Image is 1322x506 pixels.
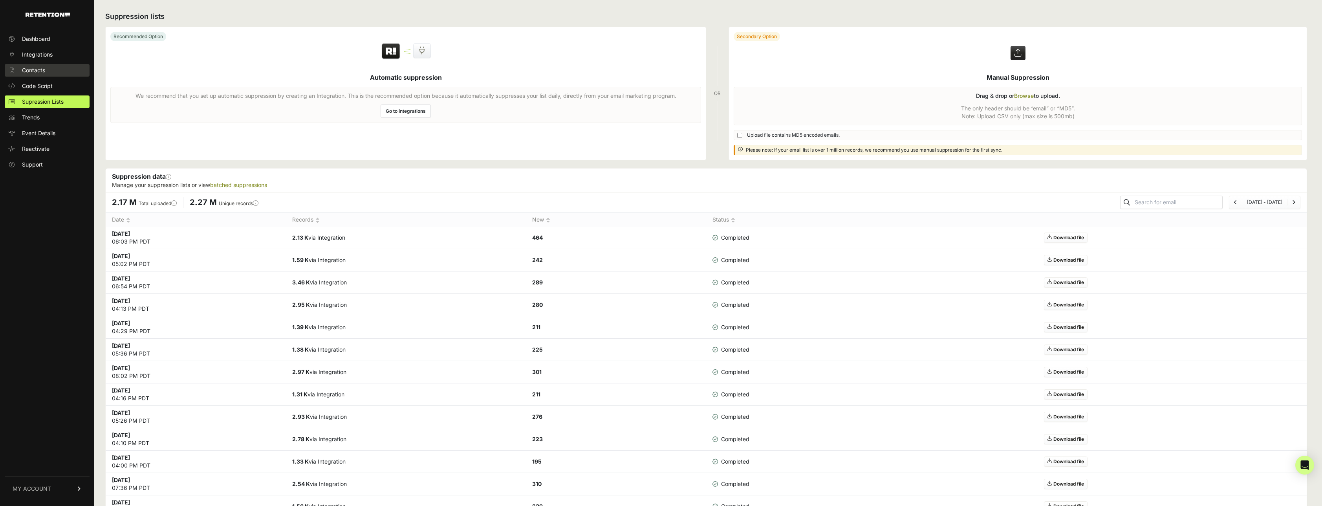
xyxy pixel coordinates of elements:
[135,92,676,100] p: We recommend that you set up automatic suppression by creating an Integration. This is the recomm...
[737,133,742,138] input: Upload file contains MD5 encoded emails.
[731,217,735,223] img: no_sort-eaf950dc5ab64cae54d48a5578032e96f70b2ecb7d747501f34c8f2db400fb66.gif
[22,51,53,59] span: Integrations
[1044,255,1088,265] a: Download file
[532,480,542,487] strong: 310
[26,13,70,17] img: Retention.com
[712,480,749,488] span: Completed
[106,339,286,361] td: 05:36 PM PDT
[112,387,130,394] strong: [DATE]
[286,271,526,294] td: via Integration
[292,458,309,465] strong: 1.33 K
[112,253,130,259] strong: [DATE]
[5,64,90,77] a: Contacts
[106,249,286,271] td: 05:02 PM PDT
[286,383,526,406] td: via Integration
[286,316,526,339] td: via Integration
[1295,456,1314,475] div: Open Intercom Messenger
[286,213,526,227] th: Records
[712,368,749,376] span: Completed
[106,428,286,451] td: 04:10 PM PDT
[112,198,137,207] span: 2.17 M
[1044,479,1088,489] a: Download file
[292,391,308,398] strong: 1.31 K
[292,480,310,487] strong: 2.54 K
[1044,412,1088,422] a: Download file
[532,279,543,286] strong: 289
[13,485,51,493] span: MY ACCOUNT
[532,436,543,442] strong: 223
[286,473,526,495] td: via Integration
[286,428,526,451] td: via Integration
[5,80,90,92] a: Code Script
[112,230,130,237] strong: [DATE]
[5,477,90,500] a: MY ACCOUNT
[712,301,749,309] span: Completed
[106,361,286,383] td: 08:02 PM PDT
[292,279,310,286] strong: 3.46 K
[532,368,542,375] strong: 301
[1044,322,1088,332] a: Download file
[532,301,543,308] strong: 280
[106,473,286,495] td: 07:36 PM PDT
[712,256,749,264] span: Completed
[1292,199,1295,205] a: Next
[106,271,286,294] td: 06:54 PM PDT
[706,213,826,227] th: Status
[106,383,286,406] td: 04:16 PM PDT
[106,451,286,473] td: 04:00 PM PDT
[532,257,543,263] strong: 242
[315,217,320,223] img: no_sort-eaf950dc5ab64cae54d48a5578032e96f70b2ecb7d747501f34c8f2db400fb66.gif
[22,114,40,121] span: Trends
[190,198,217,207] span: 2.27 M
[286,406,526,428] td: via Integration
[112,454,130,461] strong: [DATE]
[112,320,130,326] strong: [DATE]
[112,477,130,483] strong: [DATE]
[404,49,410,50] img: integration
[712,413,749,421] span: Completed
[712,390,749,398] span: Completed
[712,323,749,331] span: Completed
[286,249,526,271] td: via Integration
[292,436,309,442] strong: 2.78 K
[112,499,130,506] strong: [DATE]
[22,145,49,153] span: Reactivate
[106,169,1307,192] div: Suppression data
[22,82,53,90] span: Code Script
[1234,199,1237,205] a: Previous
[1044,233,1088,243] a: Download file
[1044,300,1088,310] a: Download file
[1242,199,1287,205] li: [DATE] - [DATE]
[1044,389,1088,400] a: Download file
[714,27,721,160] div: OR
[1044,456,1088,467] a: Download file
[112,297,130,304] strong: [DATE]
[106,227,286,249] td: 06:03 PM PDT
[292,346,309,353] strong: 1.38 K
[712,234,749,242] span: Completed
[712,279,749,286] span: Completed
[22,35,50,43] span: Dashboard
[292,234,308,241] strong: 2.13 K
[1133,197,1222,208] input: Search for email
[106,213,286,227] th: Date
[5,95,90,108] a: Supression Lists
[5,48,90,61] a: Integrations
[126,217,130,223] img: no_sort-eaf950dc5ab64cae54d48a5578032e96f70b2ecb7d747501f34c8f2db400fb66.gif
[1229,196,1300,209] nav: Page navigation
[110,32,166,41] div: Recommended Option
[139,200,177,206] label: Total uploaded
[532,458,542,465] strong: 195
[219,200,258,206] label: Unique records
[292,257,309,263] strong: 1.59 K
[112,181,1300,189] p: Manage your suppression lists or view
[526,213,706,227] th: New
[106,406,286,428] td: 05:26 PM PDT
[210,181,267,188] a: batched suppressions
[747,132,840,138] span: Upload file contains MD5 encoded emails.
[712,458,749,466] span: Completed
[712,346,749,354] span: Completed
[5,111,90,124] a: Trends
[532,391,540,398] strong: 211
[106,316,286,339] td: 04:29 PM PDT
